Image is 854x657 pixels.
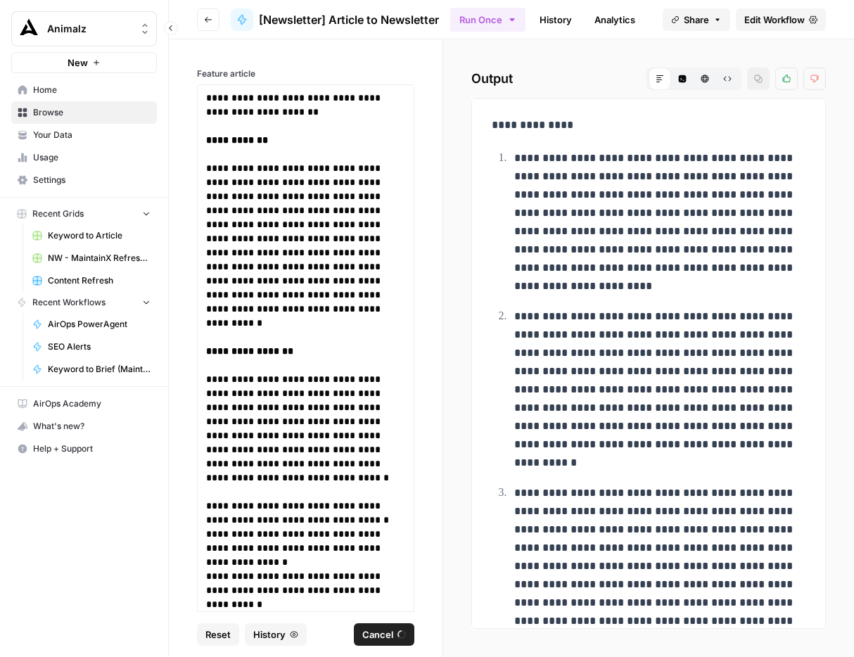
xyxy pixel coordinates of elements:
[11,438,157,460] button: Help + Support
[11,101,157,124] a: Browse
[11,203,157,224] button: Recent Grids
[11,292,157,313] button: Recent Workflows
[450,8,525,32] button: Run Once
[362,627,393,642] span: Cancel
[48,229,151,242] span: Keyword to Article
[649,8,707,31] a: Integrate
[26,336,157,358] a: SEO Alerts
[48,274,151,287] span: Content Refresh
[11,124,157,146] a: Your Data
[26,313,157,336] a: AirOps PowerAgent
[205,627,231,642] span: Reset
[26,224,157,247] a: Keyword to Article
[11,393,157,415] a: AirOps Academy
[33,84,151,96] span: Home
[33,174,151,186] span: Settings
[33,151,151,164] span: Usage
[33,442,151,455] span: Help + Support
[47,22,132,36] span: Animalz
[48,252,151,264] span: NW - MaintainX Refresh Workflow
[197,68,414,80] label: Feature article
[48,363,151,376] span: Keyword to Brief (MaintainX)
[33,397,151,410] span: AirOps Academy
[259,11,439,28] span: [Newsletter] Article to Newsletter
[26,358,157,381] a: Keyword to Brief (MaintainX)
[33,106,151,119] span: Browse
[253,627,286,642] span: History
[11,52,157,73] button: New
[32,208,84,220] span: Recent Grids
[26,247,157,269] a: NW - MaintainX Refresh Workflow
[32,296,106,309] span: Recent Workflows
[197,623,239,646] button: Reset
[33,129,151,141] span: Your Data
[48,318,151,331] span: AirOps PowerAgent
[11,79,157,101] a: Home
[48,340,151,353] span: SEO Alerts
[11,11,157,46] button: Workspace: Animalz
[744,13,805,27] span: Edit Workflow
[354,623,414,646] button: Cancel
[26,269,157,292] a: Content Refresh
[231,8,439,31] a: [Newsletter] Article to Newsletter
[471,68,826,90] h2: Output
[68,56,88,70] span: New
[16,16,42,42] img: Animalz Logo
[531,8,580,31] a: History
[11,415,157,438] button: What's new?
[586,8,644,31] a: Analytics
[736,8,826,31] a: Edit Workflow
[11,169,157,191] a: Settings
[245,623,307,646] button: History
[12,416,156,437] div: What's new?
[684,13,709,27] span: Share
[663,8,730,31] button: Share
[11,146,157,169] a: Usage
